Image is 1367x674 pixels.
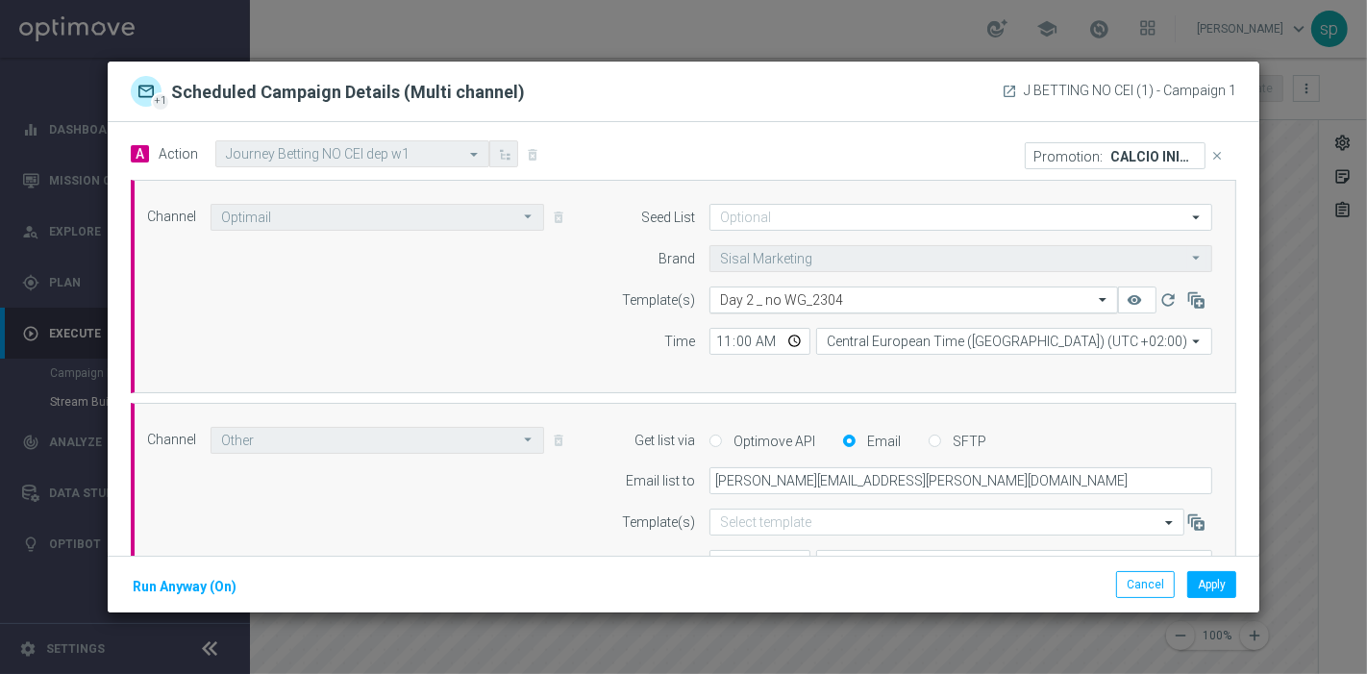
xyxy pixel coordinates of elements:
[659,251,695,267] label: Brand
[131,145,149,162] span: A
[1187,246,1206,270] i: arrow_drop_down
[948,433,986,450] label: SFTP
[622,514,695,531] label: Template(s)
[816,328,1212,355] input: Select time zone
[1187,551,1206,576] i: arrow_drop_down
[1158,290,1178,310] i: refresh
[1156,287,1184,313] button: refresh
[1025,142,1230,169] div: CALCIO INIZIO
[622,292,695,309] label: Template(s)
[664,334,695,350] label: Time
[519,205,538,229] i: arrow_drop_down
[709,287,1118,313] ng-select: Day 2 _ no WG_2304
[729,433,815,450] label: Optimove API
[626,473,695,489] label: Email list to
[1002,84,1017,99] a: launch
[1127,292,1142,308] i: remove_red_eye
[1210,149,1224,162] i: close
[1205,142,1230,169] button: close
[1118,287,1156,313] button: remove_red_eye
[147,432,196,448] label: Channel
[816,550,1212,577] input: Select time zone
[215,140,489,167] ng-select: Journey Betting NO CEI dep w1
[159,146,198,162] label: Action
[1187,329,1206,354] i: arrow_drop_down
[1024,83,1236,99] span: J BETTING NO CEI (1) - Campaign 1
[1187,571,1236,598] button: Apply
[634,433,695,449] label: Get list via
[147,209,196,225] label: Channel
[862,433,901,450] label: Email
[1033,148,1103,163] p: Promotion:
[171,81,525,107] h2: Scheduled Campaign Details (Multi channel)
[1116,571,1175,598] button: Cancel
[131,575,238,599] button: Run Anyway (On)
[151,92,170,112] div: +1
[519,428,538,452] i: arrow_drop_down
[1187,205,1206,230] i: arrow_drop_down
[709,204,1212,231] input: Optional
[641,210,695,226] label: Seed List
[709,467,1212,494] input: Enter email address, use comma to separate multiple Emails
[1110,148,1197,163] p: CALCIO INIZIO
